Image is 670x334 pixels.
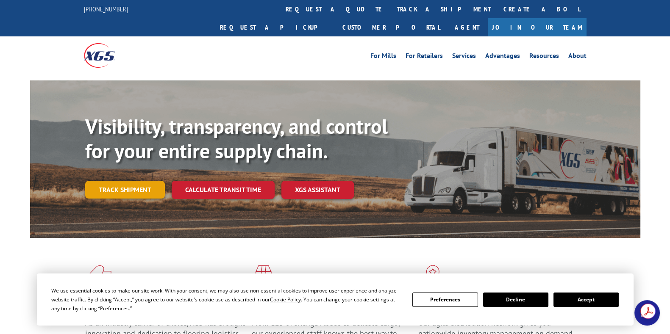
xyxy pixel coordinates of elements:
[529,52,559,62] a: Resources
[270,296,301,303] span: Cookie Policy
[100,305,129,312] span: Preferences
[172,181,275,199] a: Calculate transit time
[418,265,448,287] img: xgs-icon-flagship-distribution-model-red
[483,293,548,307] button: Decline
[452,52,476,62] a: Services
[446,18,488,36] a: Agent
[412,293,478,307] button: Preferences
[85,265,111,287] img: xgs-icon-total-supply-chain-intelligence-red
[281,181,354,199] a: XGS ASSISTANT
[214,18,336,36] a: Request a pickup
[406,52,443,62] a: For Retailers
[252,265,272,287] img: xgs-icon-focused-on-flooring-red
[85,181,165,199] a: Track shipment
[336,18,446,36] a: Customer Portal
[488,18,587,36] a: Join Our Team
[370,52,396,62] a: For Mills
[568,52,587,62] a: About
[85,113,388,164] b: Visibility, transparency, and control for your entire supply chain.
[84,5,128,13] a: [PHONE_NUMBER]
[485,52,520,62] a: Advantages
[51,286,402,313] div: We use essential cookies to make our site work. With your consent, we may also use non-essential ...
[553,293,619,307] button: Accept
[634,300,660,326] div: Open chat
[37,273,634,326] div: Cookie Consent Prompt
